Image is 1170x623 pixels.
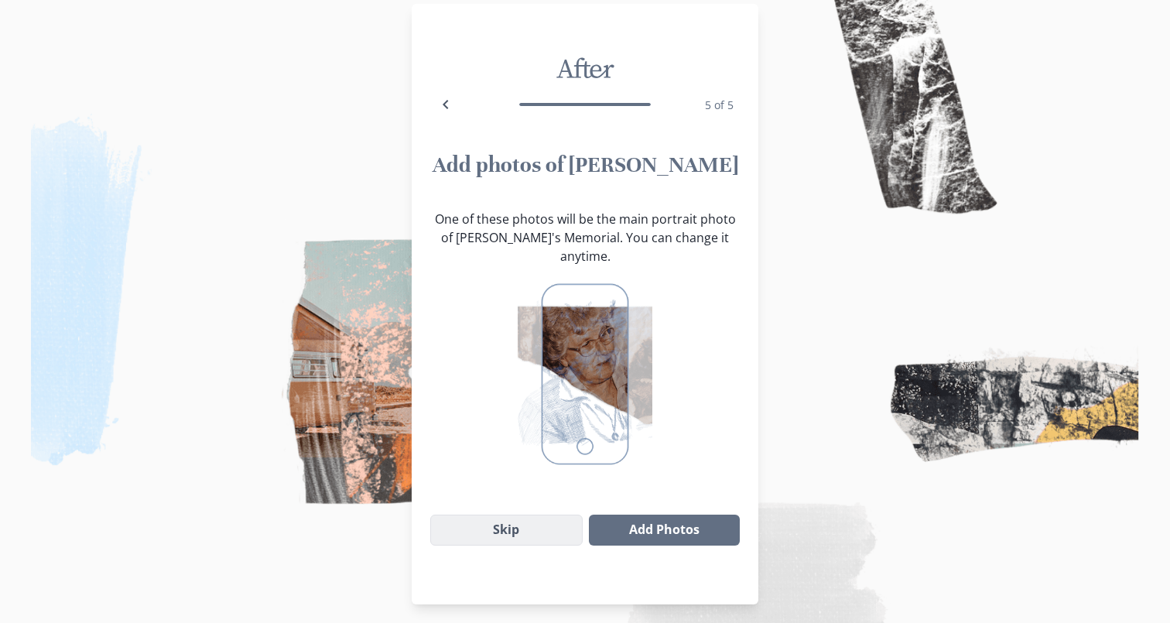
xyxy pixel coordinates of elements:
button: Skip [430,515,583,546]
button: Back [430,89,461,120]
button: Add Photos [589,515,740,546]
p: One of these photos will be the main portrait photo of [PERSON_NAME]'s Memorial. You can change i... [430,210,740,265]
img: Portrait photo preview [518,278,652,471]
span: 5 of 5 [705,98,734,112]
h1: Add photos of [PERSON_NAME] [430,151,740,179]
